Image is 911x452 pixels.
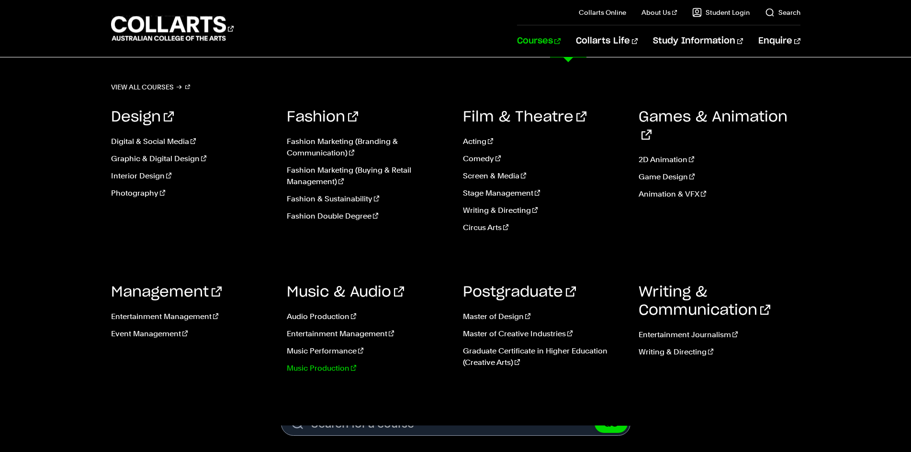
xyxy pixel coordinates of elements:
a: Music Performance [287,345,449,357]
a: Design [111,110,174,124]
a: Collarts Online [579,8,626,17]
a: Film & Theatre [463,110,586,124]
a: Study Information [653,25,743,57]
a: Management [111,285,222,299]
a: Screen & Media [463,170,625,182]
a: Fashion & Sustainability [287,193,449,205]
a: Student Login [692,8,750,17]
a: Collarts Life [576,25,638,57]
a: Game Design [639,171,800,183]
a: Entertainment Journalism [639,329,800,341]
a: Master of Creative Industries [463,328,625,340]
a: Entertainment Management [111,311,273,322]
a: Writing & Directing [639,346,800,358]
a: Animation & VFX [639,188,800,200]
a: Entertainment Management [287,328,449,340]
a: Search [765,8,800,17]
a: Music & Audio [287,285,404,299]
a: Fashion Marketing (Branding & Communication) [287,136,449,159]
a: 2D Animation [639,154,800,165]
a: Audio Production [287,311,449,322]
a: Graduate Certificate in Higher Education (Creative Arts) [463,345,625,368]
a: Digital & Social Media [111,136,273,147]
a: Event Management [111,328,273,340]
a: Graphic & Digital Design [111,153,273,165]
a: Interior Design [111,170,273,182]
a: Writing & Communication [639,285,770,318]
a: Enquire [758,25,800,57]
div: Go to homepage [111,15,234,42]
a: Comedy [463,153,625,165]
a: Fashion [287,110,358,124]
a: Acting [463,136,625,147]
a: Fashion Double Degree [287,210,449,222]
a: Postgraduate [463,285,576,299]
a: Stage Management [463,187,625,199]
a: View all courses [111,80,191,94]
a: Games & Animation [639,110,787,143]
a: Circus Arts [463,222,625,233]
a: Writing & Directing [463,205,625,216]
a: About Us [641,8,677,17]
a: Music Production [287,363,449,374]
a: Courses [517,25,561,57]
a: Fashion Marketing (Buying & Retail Management) [287,165,449,187]
a: Master of Design [463,311,625,322]
a: Photography [111,187,273,199]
